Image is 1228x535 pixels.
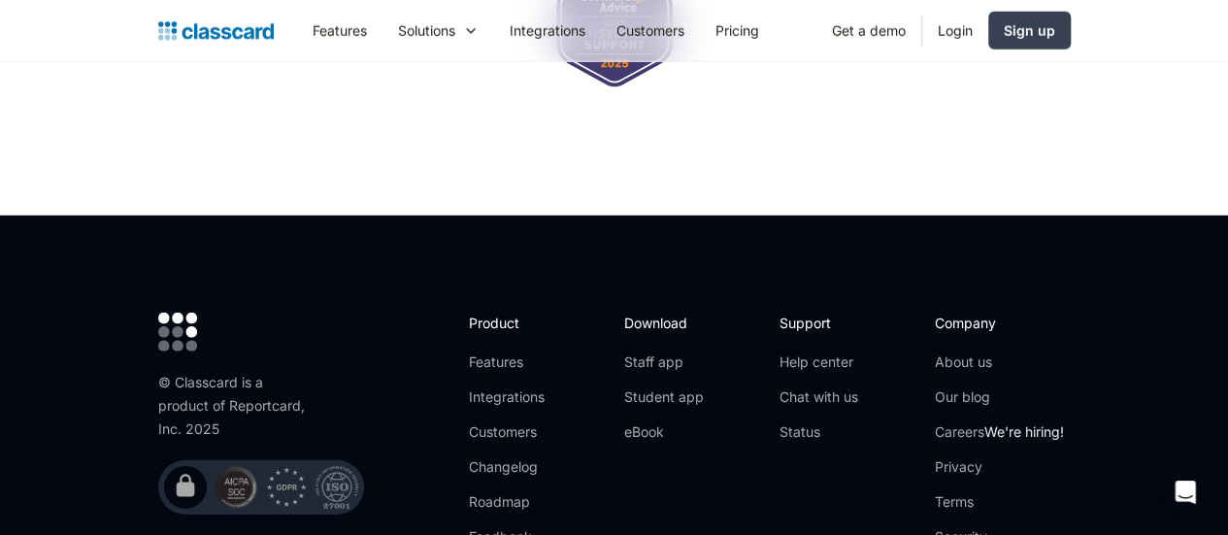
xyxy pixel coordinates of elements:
[158,17,274,45] a: home
[780,422,858,442] a: Status
[780,313,858,333] h2: Support
[624,422,704,442] a: eBook
[297,9,382,52] a: Features
[780,387,858,407] a: Chat with us
[935,387,1064,407] a: Our blog
[935,422,1064,442] a: CareersWe're hiring!
[469,422,573,442] a: Customers
[935,492,1064,512] a: Terms
[601,9,700,52] a: Customers
[935,457,1064,477] a: Privacy
[984,423,1064,440] span: We're hiring!
[1162,469,1209,516] div: Open Intercom Messenger
[1004,20,1055,41] div: Sign up
[382,9,494,52] div: Solutions
[935,313,1064,333] h2: Company
[469,457,573,477] a: Changelog
[469,387,573,407] a: Integrations
[700,9,775,52] a: Pricing
[816,9,921,52] a: Get a demo
[624,387,704,407] a: Student app
[624,352,704,372] a: Staff app
[494,9,601,52] a: Integrations
[922,9,988,52] a: Login
[158,371,314,441] div: © Classcard is a product of Reportcard, Inc. 2025
[988,12,1071,50] a: Sign up
[398,20,455,41] div: Solutions
[469,492,573,512] a: Roadmap
[469,352,573,372] a: Features
[624,313,704,333] h2: Download
[935,352,1064,372] a: About us
[469,313,573,333] h2: Product
[780,352,858,372] a: Help center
